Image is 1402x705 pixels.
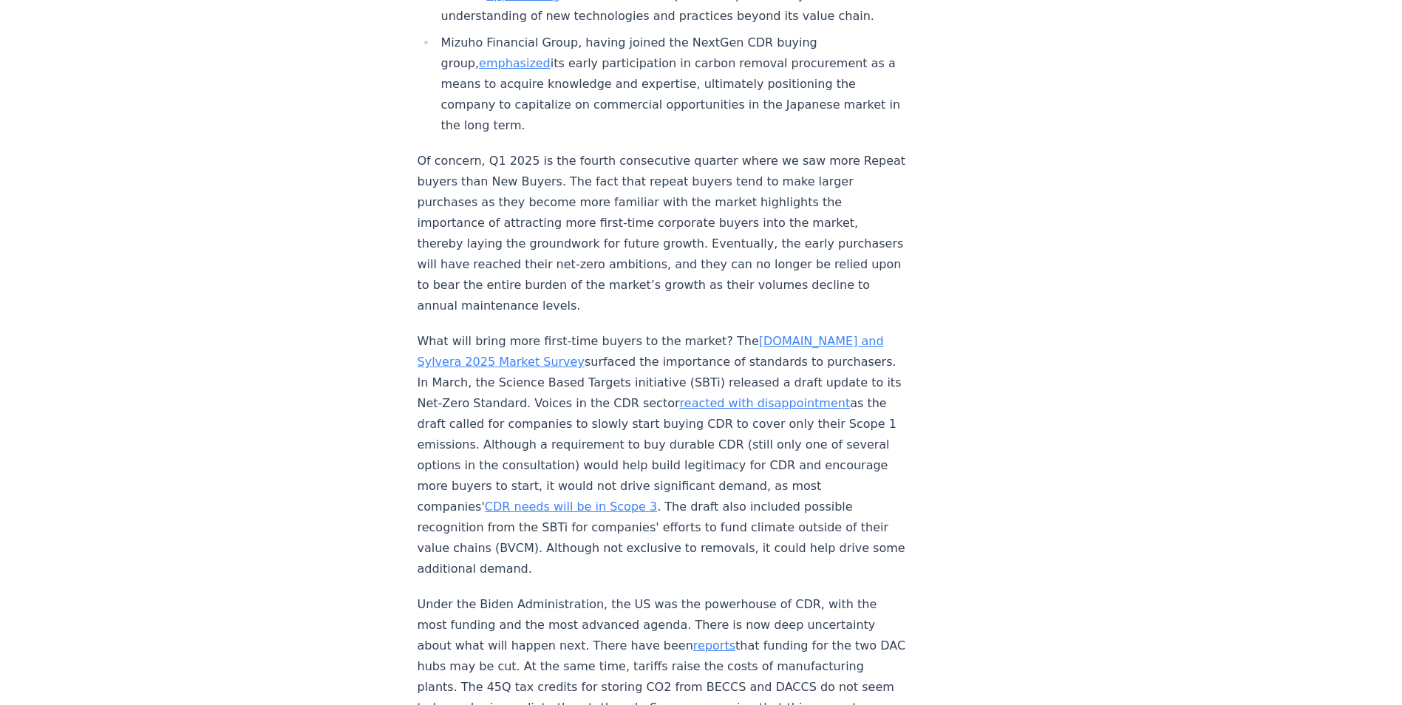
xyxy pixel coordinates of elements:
a: reports [693,638,735,653]
a: emphasized [479,56,551,70]
li: Mizuho Financial Group, having joined the NextGen CDR buying group, its early participation in ca... [437,33,907,136]
p: What will bring more first-time buyers to the market? The surfaced the importance of standards to... [418,331,907,579]
a: [DOMAIN_NAME] and Sylvera 2025 Market Survey [418,334,884,369]
p: Of concern, Q1 2025 is the fourth consecutive quarter where we saw more Repeat buyers than New Bu... [418,151,907,316]
a: reacted with disappointment [680,396,851,410]
a: CDR needs will be in Scope 3 [485,500,657,514]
